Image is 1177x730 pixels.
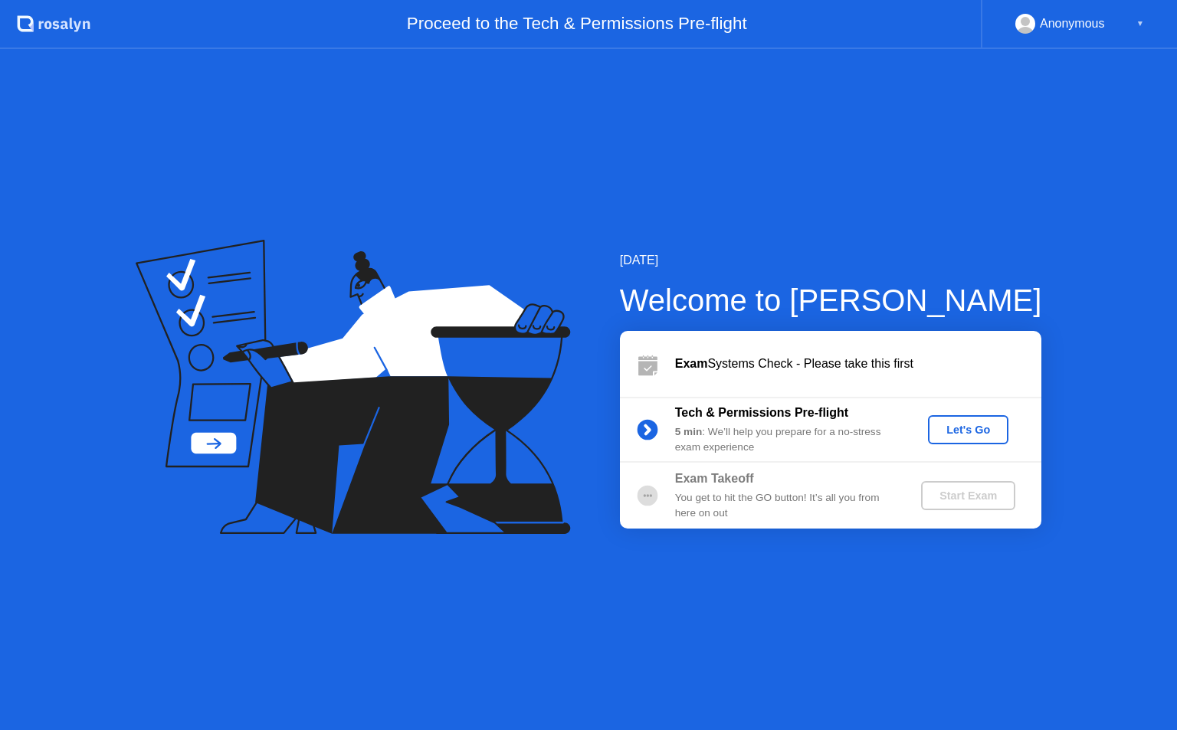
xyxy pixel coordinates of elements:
b: 5 min [675,426,703,437]
button: Let's Go [928,415,1008,444]
div: Start Exam [927,489,1009,502]
div: [DATE] [620,251,1042,270]
div: Systems Check - Please take this first [675,355,1041,373]
div: Let's Go [934,424,1002,436]
div: : We’ll help you prepare for a no-stress exam experience [675,424,896,456]
b: Exam [675,357,708,370]
div: Anonymous [1040,14,1105,34]
b: Exam Takeoff [675,472,754,485]
div: You get to hit the GO button! It’s all you from here on out [675,490,896,522]
div: Welcome to [PERSON_NAME] [620,277,1042,323]
b: Tech & Permissions Pre-flight [675,406,848,419]
button: Start Exam [921,481,1015,510]
div: ▼ [1136,14,1144,34]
